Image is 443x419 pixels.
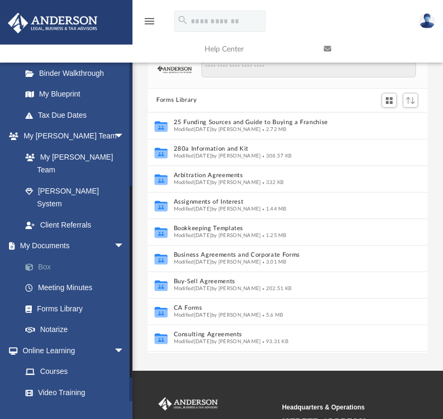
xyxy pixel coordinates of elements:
small: Headquarters & Operations [282,403,400,412]
span: 202.51 KB [261,285,292,291]
a: My [PERSON_NAME] Team [15,146,130,180]
a: My [PERSON_NAME] Teamarrow_drop_down [7,126,135,147]
a: Meeting Minutes [15,277,140,299]
i: menu [143,15,156,28]
a: Forms Library [15,298,135,319]
div: grid [148,112,427,354]
span: 332 KB [261,179,284,185]
span: arrow_drop_down [114,126,135,147]
a: [PERSON_NAME] System [15,180,135,214]
span: 5.6 MB [261,312,283,317]
button: Arbitration Agreements [174,172,379,179]
button: Buy-Sell Agreements [174,278,379,285]
img: User Pic [419,13,435,29]
button: Sort [403,93,419,107]
a: Box [15,256,140,277]
img: Anderson Advisors Platinum Portal [156,397,220,411]
span: 3.01 MB [261,259,287,264]
a: Tax Due Dates [15,104,140,126]
a: My Documentsarrow_drop_down [7,235,140,257]
span: Modified [DATE] by [PERSON_NAME] [174,126,261,132]
a: Notarize [15,319,140,341]
a: menu [143,20,156,28]
span: Modified [DATE] by [PERSON_NAME] [174,259,261,264]
button: CA Forms [174,304,379,311]
span: arrow_drop_down [114,340,135,362]
a: Client Referrals [15,214,135,235]
i: search [177,14,189,26]
button: Forms Library [156,95,197,105]
button: Assignments of Interest [174,198,379,205]
button: Consulting Agreements [174,331,379,338]
button: 280a Information and Kit [174,145,379,152]
span: 2.72 MB [261,126,287,132]
span: Modified [DATE] by [PERSON_NAME] [174,179,261,185]
span: 1.25 MB [261,232,287,238]
a: Binder Walkthrough [15,63,140,84]
button: Business Agreements and Corporate Forms [174,251,379,258]
img: Anderson Advisors Platinum Portal [5,13,101,33]
span: Modified [DATE] by [PERSON_NAME] [174,312,261,317]
span: Modified [DATE] by [PERSON_NAME] [174,285,261,291]
a: Online Learningarrow_drop_down [7,340,135,361]
a: My Blueprint [15,84,135,105]
a: Video Training [15,382,130,403]
span: Modified [DATE] by [PERSON_NAME] [174,153,261,158]
span: Modified [DATE] by [PERSON_NAME] [174,232,261,238]
button: Switch to Grid View [382,93,397,108]
a: Help Center [197,28,316,70]
span: 93.31 KB [261,338,289,344]
span: arrow_drop_down [114,235,135,257]
span: 308.57 KB [261,153,292,158]
a: Courses [15,361,135,382]
span: 1.44 MB [261,206,287,211]
button: Bookkeeping Templates [174,225,379,232]
span: Modified [DATE] by [PERSON_NAME] [174,338,261,344]
button: 25 Funding Sources and Guide to Buying a Franchise [174,119,379,126]
span: Modified [DATE] by [PERSON_NAME] [174,206,261,211]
